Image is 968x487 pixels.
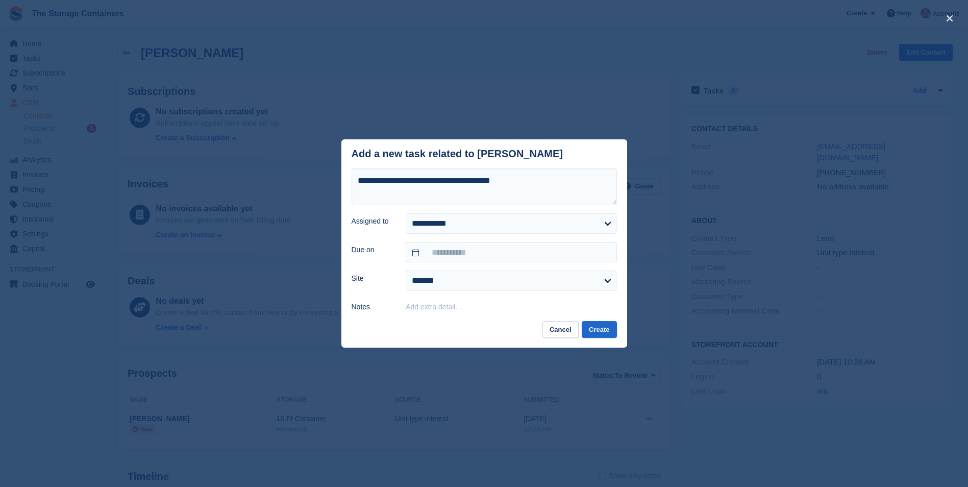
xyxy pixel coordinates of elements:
[941,10,958,27] button: close
[352,245,394,255] label: Due on
[406,303,462,311] button: Add extra detail…
[352,302,394,312] label: Notes
[582,321,616,338] button: Create
[542,321,579,338] button: Cancel
[352,216,394,227] label: Assigned to
[352,148,563,160] div: Add a new task related to [PERSON_NAME]
[352,273,394,284] label: Site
